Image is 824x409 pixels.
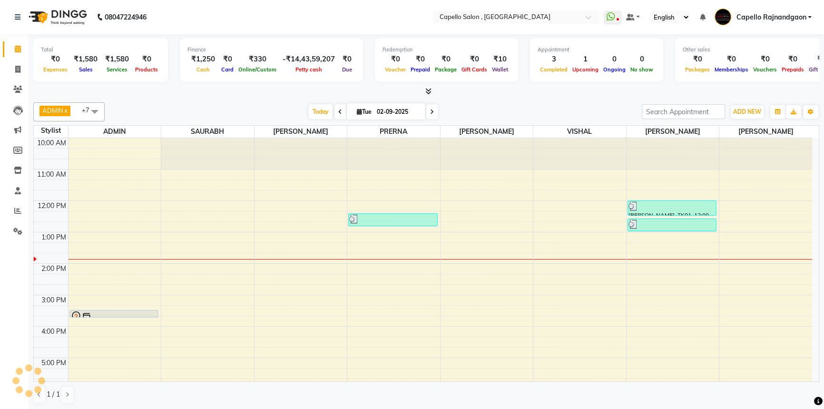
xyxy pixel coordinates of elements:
[441,126,533,138] span: [PERSON_NAME]
[538,54,570,65] div: 3
[35,170,68,180] div: 11:00 AM
[219,66,236,73] span: Card
[683,54,712,65] div: ₹0
[383,46,510,54] div: Redemption
[733,108,761,115] span: ADD NEW
[41,66,70,73] span: Expenses
[39,232,68,242] div: 1:00 PM
[715,9,731,25] img: Capello Rajnandgaon
[39,327,68,337] div: 4:00 PM
[35,138,68,148] div: 10:00 AM
[279,54,339,65] div: -₹14,43,59,207
[339,54,355,65] div: ₹0
[194,66,212,73] span: Cash
[490,54,510,65] div: ₹10
[490,66,510,73] span: Wallet
[354,108,374,115] span: Tue
[628,54,656,65] div: 0
[383,54,408,65] div: ₹0
[219,54,236,65] div: ₹0
[82,106,97,114] span: +7
[642,104,725,119] input: Search Appointment
[293,66,324,73] span: Petty cash
[601,54,628,65] div: 0
[187,54,219,65] div: ₹1,250
[736,12,806,22] span: Capello Rajnandgaon
[570,66,601,73] span: Upcoming
[627,126,719,138] span: [PERSON_NAME]
[236,66,279,73] span: Online/Custom
[41,46,160,54] div: Total
[47,389,60,399] span: 1 / 1
[77,66,95,73] span: Sales
[533,126,626,138] span: VISHAL
[42,107,63,114] span: ADMIN
[712,54,751,65] div: ₹0
[236,54,279,65] div: ₹330
[104,66,130,73] span: Services
[408,54,432,65] div: ₹0
[538,66,570,73] span: Completed
[133,54,160,65] div: ₹0
[187,46,355,54] div: Finance
[779,66,806,73] span: Prepaids
[408,66,432,73] span: Prepaid
[255,126,347,138] span: [PERSON_NAME]
[39,295,68,305] div: 3:00 PM
[459,54,490,65] div: ₹0
[459,66,490,73] span: Gift Cards
[101,54,133,65] div: ₹1,580
[751,54,779,65] div: ₹0
[570,54,601,65] div: 1
[719,126,812,138] span: [PERSON_NAME]
[41,54,70,65] div: ₹0
[432,54,459,65] div: ₹0
[340,66,354,73] span: Due
[69,126,161,138] span: ADMIN
[683,66,712,73] span: Packages
[347,126,440,138] span: PRERNA
[39,264,68,274] div: 2:00 PM
[628,219,716,231] div: siddhi, TK03, 12:35 PM-01:00 PM, Hair Wash (₹99),Upper Lips (₹50)
[628,201,716,215] div: [PERSON_NAME], TK01, 12:00 PM-12:30 PM, Brillare treatment (₹799)
[538,46,656,54] div: Appointment
[70,54,101,65] div: ₹1,580
[63,107,68,114] a: x
[36,201,68,211] div: 12:00 PM
[161,126,254,138] span: SAURABH
[133,66,160,73] span: Products
[374,105,422,119] input: 2025-09-02
[383,66,408,73] span: Voucher
[34,126,68,136] div: Stylist
[712,66,751,73] span: Memberships
[731,105,764,119] button: ADD NEW
[70,310,158,317] div: [PERSON_NAME], TK04, 03:30 PM-03:45 PM, Hair Wash
[309,104,333,119] span: Today
[779,54,806,65] div: ₹0
[601,66,628,73] span: Ongoing
[751,66,779,73] span: Vouchers
[105,4,147,30] b: 08047224946
[39,358,68,368] div: 5:00 PM
[24,4,89,30] img: logo
[628,66,656,73] span: No show
[432,66,459,73] span: Package
[349,214,437,226] div: [PERSON_NAME], TK02, 12:25 PM-12:50 PM, Haircut + Styling + Shampoo & Conditioner (Loreal) (₹399)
